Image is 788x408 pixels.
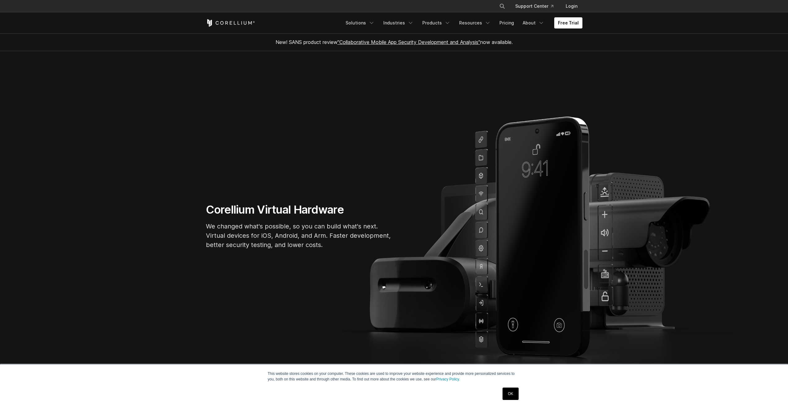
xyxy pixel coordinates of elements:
p: We changed what's possible, so you can build what's next. Virtual devices for iOS, Android, and A... [206,222,392,250]
a: Solutions [342,17,378,28]
button: Search [497,1,508,12]
a: Corellium Home [206,19,255,27]
a: Pricing [496,17,518,28]
a: Support Center [510,1,558,12]
a: Products [419,17,454,28]
a: Resources [455,17,494,28]
div: Navigation Menu [492,1,582,12]
a: OK [503,388,518,400]
p: This website stores cookies on your computer. These cookies are used to improve your website expe... [268,371,520,382]
a: About [519,17,548,28]
a: Industries [380,17,417,28]
a: Privacy Policy. [436,377,460,381]
h1: Corellium Virtual Hardware [206,203,392,217]
a: Free Trial [554,17,582,28]
div: Navigation Menu [342,17,582,28]
span: New! SANS product review now available. [276,39,513,45]
a: Login [561,1,582,12]
a: "Collaborative Mobile App Security Development and Analysis" [337,39,480,45]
